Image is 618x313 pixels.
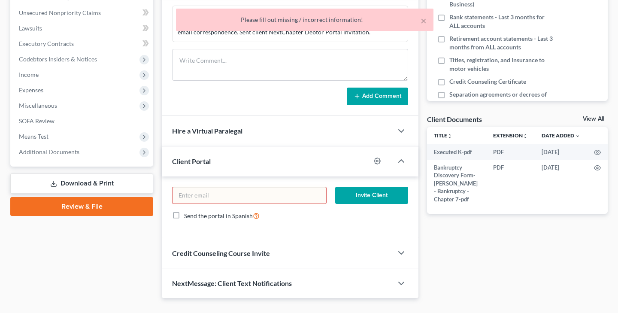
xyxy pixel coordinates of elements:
i: unfold_more [523,134,528,139]
a: SOFA Review [12,113,153,129]
input: Enter email [173,187,326,204]
a: Download & Print [10,173,153,194]
a: Executory Contracts [12,36,153,52]
a: Titleunfold_more [434,132,452,139]
span: Credit Counseling Certificate [449,77,526,86]
span: Credit Counseling Course Invite [172,249,270,257]
span: Expenses [19,86,43,94]
span: Additional Documents [19,148,79,155]
span: Miscellaneous [19,102,57,109]
button: Invite Client [335,187,408,204]
span: Means Test [19,133,48,140]
span: Send the portal in Spanish [184,212,253,219]
span: Client Portal [172,157,211,165]
span: Hire a Virtual Paralegal [172,127,242,135]
span: Income [19,71,39,78]
a: Extensionunfold_more [493,132,528,139]
div: Client Documents [427,115,482,124]
button: × [421,15,427,26]
td: [DATE] [535,160,587,207]
a: Unsecured Nonpriority Claims [12,5,153,21]
span: Codebtors Insiders & Notices [19,55,97,63]
td: Executed K-pdf [427,144,486,160]
i: unfold_more [447,134,452,139]
div: Please fill out missing / incorrect information! [183,15,427,24]
a: Review & File [10,197,153,216]
td: PDF [486,144,535,160]
span: SOFA Review [19,117,55,125]
span: Separation agreements or decrees of divorces [449,90,555,107]
span: Executory Contracts [19,40,74,47]
button: Add Comment [347,88,408,106]
span: NextMessage: Client Text Notifications [172,279,292,287]
a: Date Added expand_more [542,132,580,139]
td: Bankruptcy Discovery Form-[PERSON_NAME] - Bankruptcy - Chapter 7-pdf [427,160,486,207]
td: PDF [486,160,535,207]
td: [DATE] [535,144,587,160]
span: Retirement account statements - Last 3 months from ALL accounts [449,34,555,52]
span: Titles, registration, and insurance to motor vehicles [449,56,555,73]
i: expand_more [575,134,580,139]
a: View All [583,116,604,122]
